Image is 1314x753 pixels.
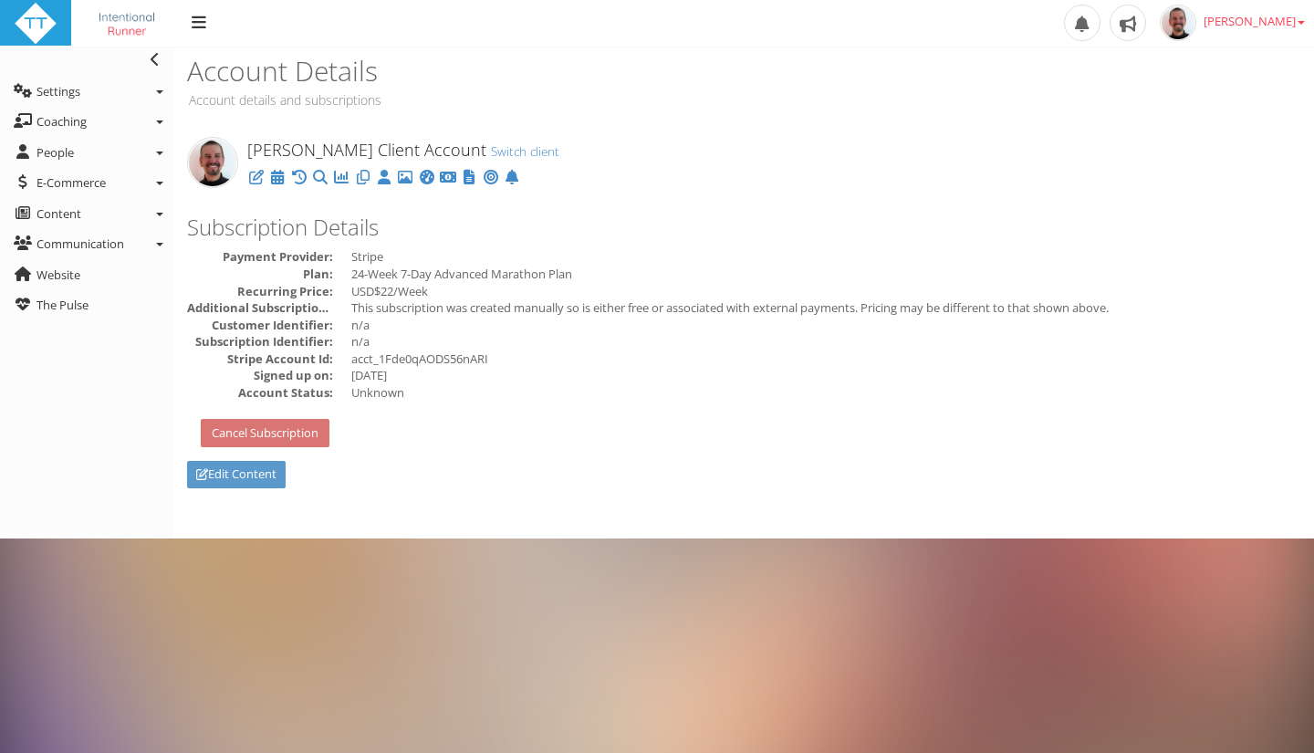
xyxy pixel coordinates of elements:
[85,2,169,46] img: IntentionalRunnerFacebookV2.png
[187,350,333,368] dt: Stripe Account Id:
[351,248,1111,266] dd: Stripe
[396,169,414,185] a: Progress images
[187,266,333,283] dt: Plan:
[36,174,106,191] span: E-Commerce
[187,56,737,86] h3: Account Details
[187,90,737,110] p: Account details and subscriptions
[311,169,329,185] a: Activity Search
[351,333,1111,350] dd: n/a
[290,169,308,185] a: View Applied Plans
[481,169,499,185] a: Training Zones
[332,169,350,185] a: Performance
[491,143,559,160] a: Switch client
[187,461,286,488] a: Edit Content
[439,169,457,185] a: Account
[36,267,80,283] span: Website
[247,169,266,185] a: Edit Client
[1204,13,1305,29] span: [PERSON_NAME]
[503,169,521,185] a: Notifications
[36,113,87,130] span: Coaching
[187,283,333,300] dt: Recurring Price:
[187,367,333,384] dt: Signed up on:
[247,139,486,161] span: [PERSON_NAME] Client Account
[351,266,1111,283] dd: 24-Week 7-Day Advanced Marathon Plan
[187,317,333,334] dt: Customer Identifier:
[375,169,393,185] a: Profile
[36,297,89,313] span: The Pulse
[201,419,329,447] a: Cancel Subscription
[351,299,1111,317] dd: This subscription was created manually so is either free or associated with external payments. Pr...
[187,248,333,266] dt: Payment Provider:
[187,333,333,350] dt: Subscription Identifier:
[268,169,287,185] a: Training Calendar
[351,350,1111,368] dd: acct_1Fde0qAODS56nARI
[351,384,1111,402] dd: Unknown
[187,137,238,188] img: Paul RYKEN Client Account
[187,299,333,317] dt: Additional Subscription Info:
[36,83,80,99] span: Settings
[351,283,1111,300] dd: USD$22/Week
[354,169,372,185] a: Files
[36,144,74,161] span: People
[1160,5,1196,41] img: f8fe0c634f4026adfcfc8096b3aed953
[418,169,436,185] a: Client Training Dashboard
[187,215,1111,239] h3: Subscription Details
[460,169,478,185] a: Submitted Forms
[36,205,81,222] span: Content
[36,235,124,252] span: Communication
[351,317,1111,334] dd: n/a
[14,2,57,46] img: ttbadgewhite_48x48.png
[351,367,1111,384] dd: [DATE]
[187,384,333,402] dt: Account Status:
